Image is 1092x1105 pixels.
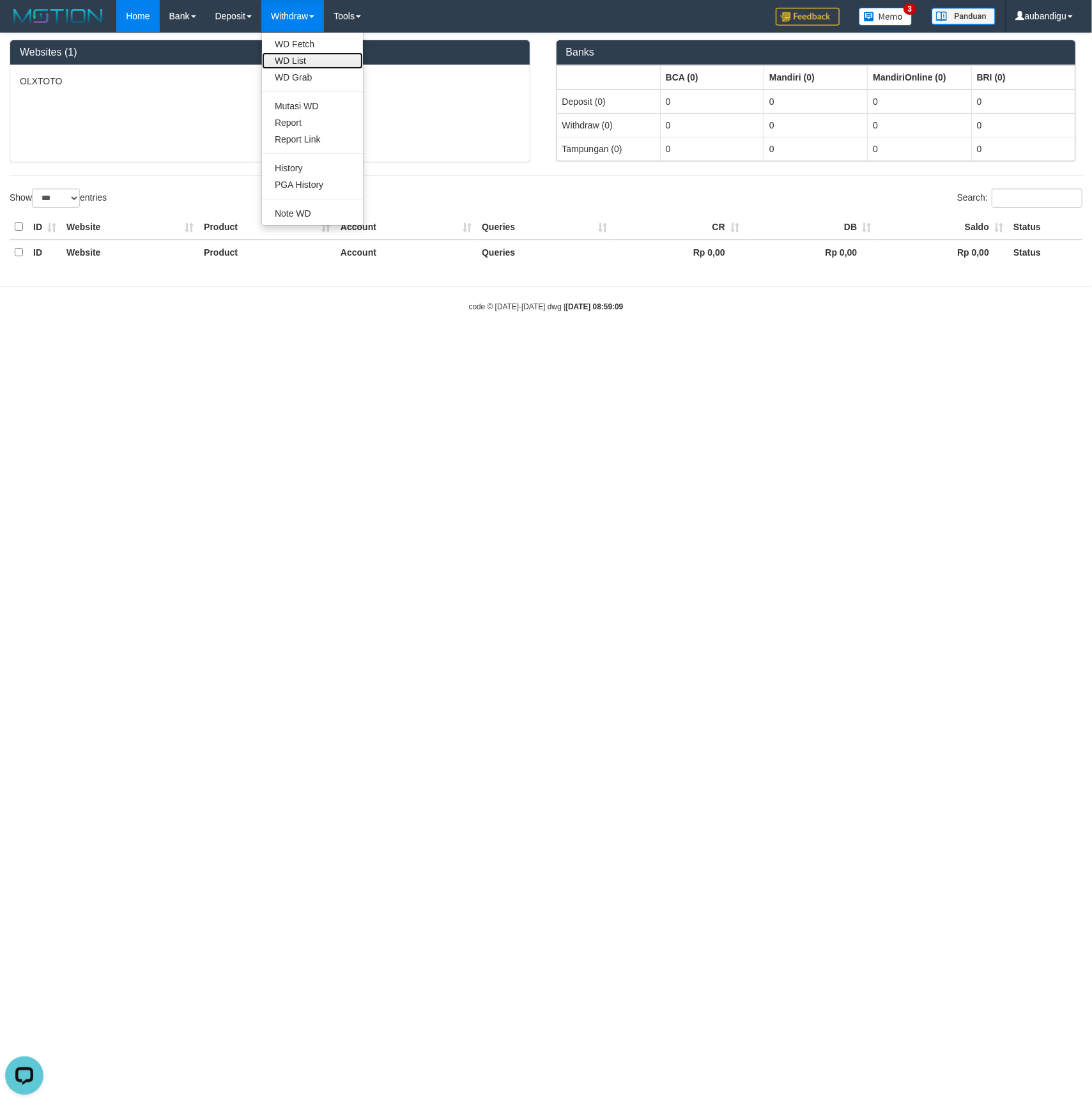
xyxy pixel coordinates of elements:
a: Report [262,114,363,131]
td: 0 [660,113,764,137]
td: 0 [764,113,868,137]
td: 0 [764,137,868,160]
select: Showentries [32,189,80,208]
td: 0 [764,89,868,114]
th: Website [61,240,199,265]
a: Report Link [262,131,363,148]
img: Button%20Memo.svg [859,8,912,26]
th: Group: activate to sort column ascending [868,65,971,89]
th: Rp 0,00 [744,240,877,265]
th: Queries [477,215,612,240]
a: PGA History [262,176,363,193]
th: Status [1008,215,1082,240]
th: Group: activate to sort column ascending [971,65,1075,89]
th: DB [744,215,877,240]
th: Account [335,240,477,265]
th: Product [199,240,335,265]
a: History [262,160,363,176]
th: Rp 0,00 [876,240,1008,265]
td: Withdraw (0) [557,113,660,137]
th: CR [612,215,744,240]
label: Show entries [10,189,107,208]
th: Account [335,215,477,240]
a: Note WD [262,205,363,222]
small: code © [DATE]-[DATE] dwg | [469,302,624,311]
strong: [DATE] 08:59:09 [565,302,623,311]
td: 0 [971,137,1075,160]
img: panduan.png [932,8,996,25]
th: Website [61,215,199,240]
td: 0 [971,89,1075,114]
p: OLXTOTO [20,75,520,88]
th: Saldo [876,215,1008,240]
td: 0 [660,137,764,160]
td: Deposit (0) [557,89,660,114]
h3: Websites (1) [20,47,520,58]
th: Group: activate to sort column ascending [557,65,660,89]
th: ID [28,215,61,240]
th: Queries [477,240,612,265]
button: Open LiveChat chat widget [5,5,43,43]
a: Mutasi WD [262,98,363,114]
td: 0 [971,113,1075,137]
label: Search: [957,189,1082,208]
th: Product [199,215,335,240]
td: 0 [868,113,971,137]
input: Search: [992,189,1082,208]
span: 3 [904,3,917,15]
th: Group: activate to sort column ascending [764,65,868,89]
td: Tampungan (0) [557,137,660,160]
th: ID [28,240,61,265]
th: Status [1008,240,1082,265]
h3: Banks [566,47,1066,58]
td: 0 [868,137,971,160]
td: 0 [868,89,971,114]
a: WD Fetch [262,36,363,52]
img: MOTION_logo.png [10,6,107,26]
a: WD List [262,52,363,69]
th: Rp 0,00 [612,240,744,265]
img: Feedback.jpg [776,8,840,26]
td: 0 [660,89,764,114]
th: Group: activate to sort column ascending [660,65,764,89]
a: WD Grab [262,69,363,86]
